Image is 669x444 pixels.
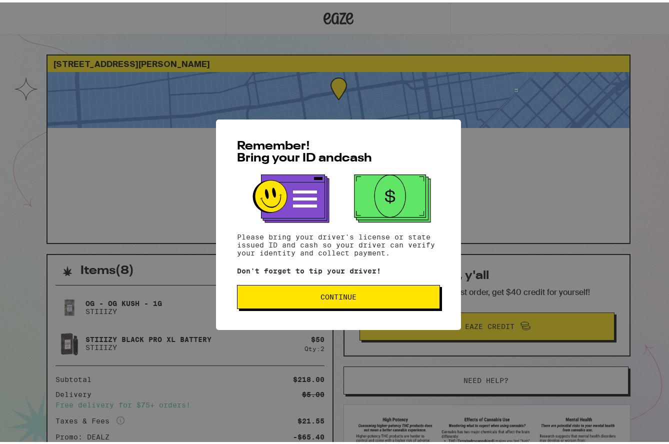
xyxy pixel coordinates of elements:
span: Hi. Need any help? [6,7,72,15]
button: Continue [237,282,440,306]
span: Continue [320,291,356,298]
span: Remember! Bring your ID and cash [237,138,372,162]
p: Don't forget to tip your driver! [237,264,440,272]
p: Please bring your driver's license or state issued ID and cash so your driver can verify your ide... [237,230,440,254]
